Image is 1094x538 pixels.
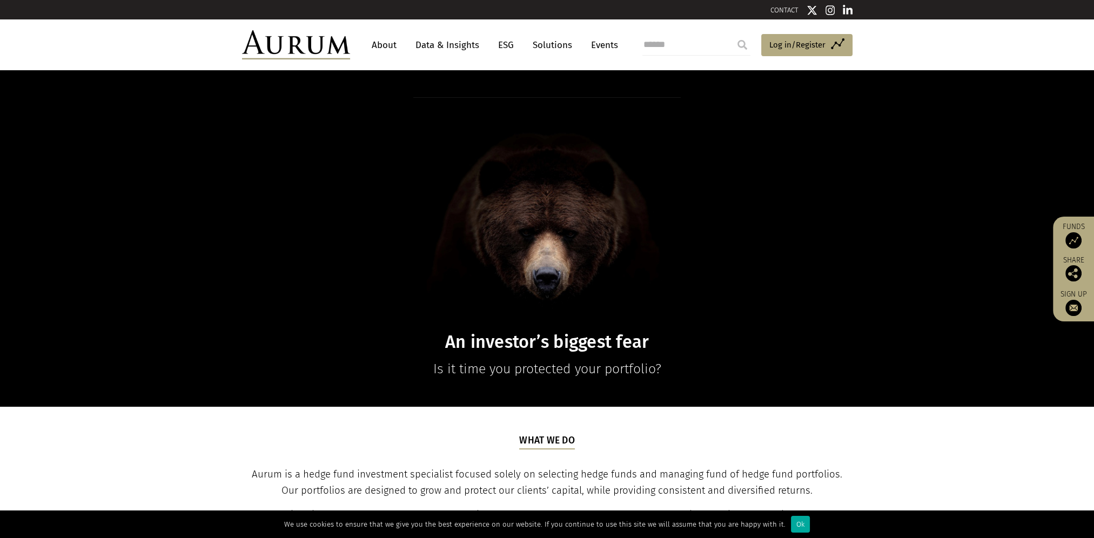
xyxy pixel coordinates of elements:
img: Linkedin icon [843,5,853,16]
h1: An investor’s biggest fear [339,332,756,353]
a: Log in/Register [761,34,853,57]
img: Share this post [1065,265,1082,281]
a: Solutions [527,35,578,55]
img: Aurum [242,30,350,59]
a: Data & Insights [410,35,485,55]
img: Twitter icon [807,5,817,16]
img: Sign up to our newsletter [1065,300,1082,316]
input: Submit [731,34,753,56]
a: Funds [1058,222,1089,248]
h5: What we do [519,434,575,449]
div: Share [1058,257,1089,281]
img: Access Funds [1065,232,1082,248]
a: Events [586,35,618,55]
a: About [366,35,402,55]
a: Sign up [1058,290,1089,316]
span: Log in/Register [769,38,825,51]
a: ESG [493,35,519,55]
p: Is it time you protected your portfolio? [339,358,756,380]
a: CONTACT [770,6,798,14]
span: Aurum is a hedge fund investment specialist focused solely on selecting hedge funds and managing ... [252,468,842,496]
div: Ok [791,516,810,533]
img: Instagram icon [825,5,835,16]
